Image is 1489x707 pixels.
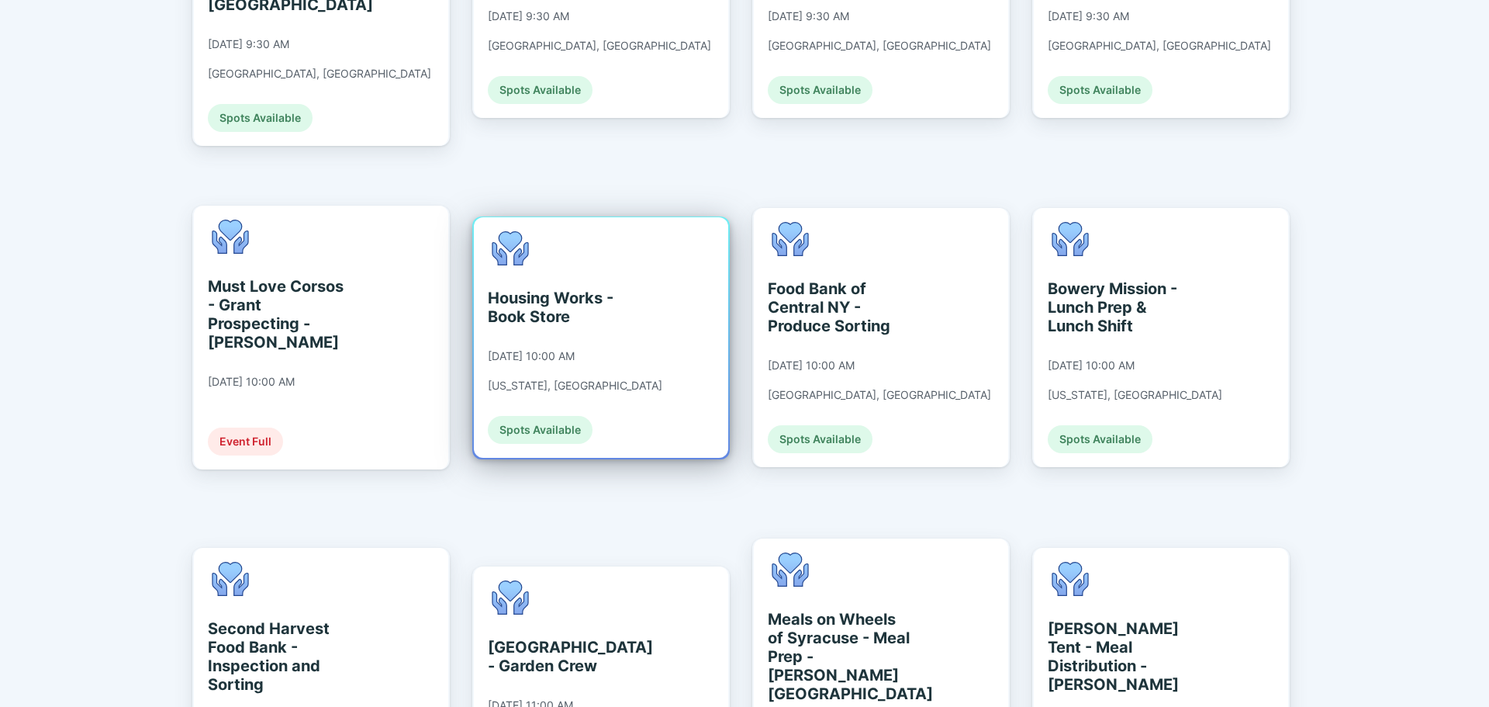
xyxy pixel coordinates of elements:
[768,39,991,53] div: [GEOGRAPHIC_DATA], [GEOGRAPHIC_DATA]
[768,76,872,104] div: Spots Available
[208,619,350,694] div: Second Harvest Food Bank - Inspection and Sorting
[1048,425,1152,453] div: Spots Available
[208,67,431,81] div: [GEOGRAPHIC_DATA], [GEOGRAPHIC_DATA]
[1048,359,1135,373] div: [DATE] 10:00 AM
[1048,619,1190,694] div: [PERSON_NAME] Tent - Meal Distribution - [PERSON_NAME]
[208,375,295,389] div: [DATE] 10:00 AM
[1048,388,1222,402] div: [US_STATE], [GEOGRAPHIC_DATA]
[488,9,569,23] div: [DATE] 9:30 AM
[768,279,910,335] div: Food Bank of Central NY - Produce Sorting
[768,388,991,402] div: [GEOGRAPHIC_DATA], [GEOGRAPHIC_DATA]
[1048,76,1152,104] div: Spots Available
[488,76,592,104] div: Spots Available
[208,277,350,352] div: Must Love Corsos - Grant Prospecting - [PERSON_NAME]
[488,349,575,363] div: [DATE] 10:00 AM
[488,39,711,53] div: [GEOGRAPHIC_DATA], [GEOGRAPHIC_DATA]
[488,638,630,675] div: [GEOGRAPHIC_DATA] - Garden Crew
[208,104,313,132] div: Spots Available
[208,428,283,456] div: Event Full
[768,610,910,703] div: Meals on Wheels of Syracuse - Meal Prep - [PERSON_NAME][GEOGRAPHIC_DATA]
[1048,9,1129,23] div: [DATE] 9:30 AM
[768,9,849,23] div: [DATE] 9:30 AM
[488,379,662,393] div: [US_STATE], [GEOGRAPHIC_DATA]
[1048,279,1190,335] div: Bowery Mission - Lunch Prep & Lunch Shift
[1048,39,1271,53] div: [GEOGRAPHIC_DATA], [GEOGRAPHIC_DATA]
[768,359,855,373] div: [DATE] 10:00 AM
[768,425,872,453] div: Spots Available
[488,289,630,326] div: Housing Works - Book Store
[488,416,592,444] div: Spots Available
[208,37,289,51] div: [DATE] 9:30 AM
